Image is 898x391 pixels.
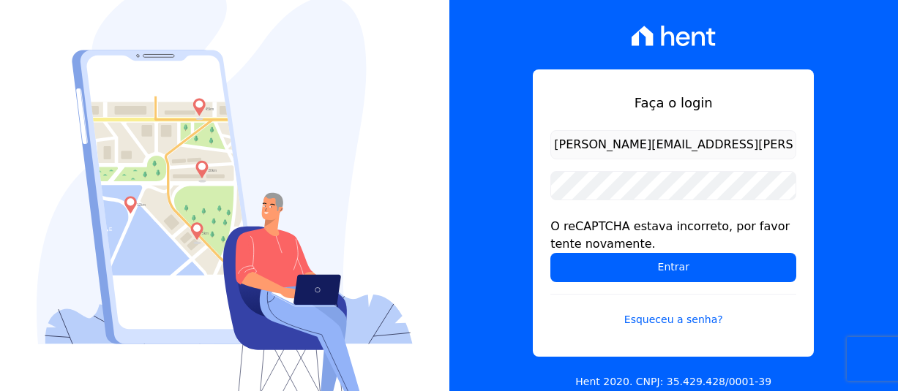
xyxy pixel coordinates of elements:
[550,253,796,282] input: Entrar
[550,294,796,327] a: Esqueceu a senha?
[550,130,796,159] input: Email
[575,374,771,390] p: Hent 2020. CNPJ: 35.429.428/0001-39
[550,93,796,113] h1: Faça o login
[550,218,796,253] div: O reCAPTCHA estava incorreto, por favor tente novamente.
